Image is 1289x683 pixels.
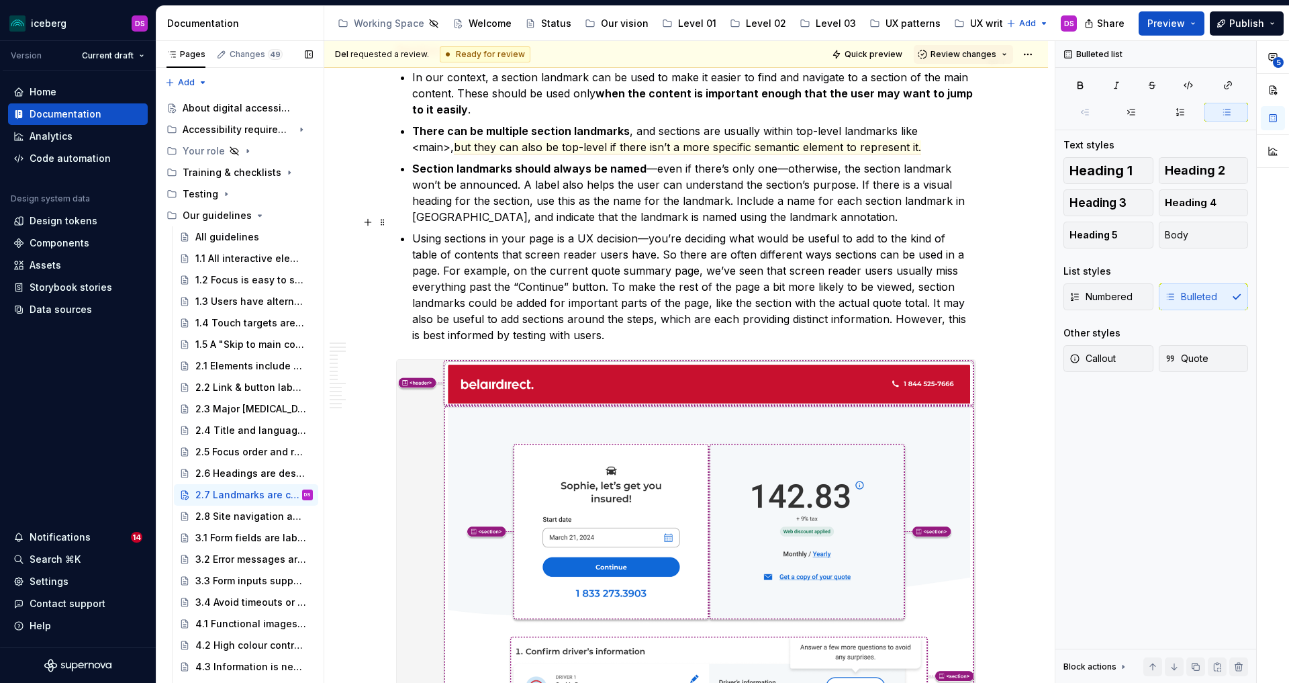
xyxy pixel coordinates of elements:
[11,193,90,204] div: Design system data
[195,338,306,351] div: 1.5 A "Skip to main content" link is available
[195,553,306,566] div: 3.2 Error messages are announced by a screen reader
[8,593,148,614] button: Contact support
[183,144,225,158] div: Your role
[724,13,792,34] a: Level 02
[195,381,306,394] div: 2.2 Link & button labels clearly communicate purpose
[1078,11,1133,36] button: Share
[174,613,318,635] a: 4.1 Functional images have descriptions, decorative images are skipped
[44,659,111,672] svg: Supernova Logo
[412,230,976,343] p: Using sections in your page is a UX decision—you’re deciding what would be useful to add to the k...
[195,488,299,502] div: 2.7 Landmarks are correctly specified
[166,49,205,60] div: Pages
[1159,222,1249,248] button: Body
[178,77,195,88] span: Add
[195,596,306,609] div: 3.4 Avoid timeouts or enable user to extend time limits
[440,46,530,62] div: Ready for review
[1069,352,1116,365] span: Callout
[8,103,148,125] a: Documentation
[30,152,111,165] div: Code automation
[161,183,318,205] div: Testing
[135,18,145,29] div: DS
[195,402,306,416] div: 2.3 Major [MEDICAL_DATA] on a page are indicated to screen reader users
[30,107,101,121] div: Documentation
[131,532,142,543] span: 14
[195,295,306,308] div: 1.3 Users have alternatives to complex gestures such as pinching, swiping and dragging
[195,424,306,437] div: 2.4 Title and language are declared for every page
[76,46,150,65] button: Current draft
[8,210,148,232] a: Design tokens
[1002,14,1053,33] button: Add
[195,510,306,523] div: 2.8 Site navigation and UI are consistent
[174,269,318,291] a: 1.2 Focus is easy to see and follow
[174,506,318,527] a: 2.8 Site navigation and UI are consistent
[30,130,73,143] div: Analytics
[161,205,318,226] div: Our guidelines
[161,162,318,183] div: Training & checklists
[845,49,902,60] span: Quick preview
[1165,228,1188,242] span: Body
[195,252,306,265] div: 1.1 All interactive elements are usable with a keyboard or mobile screen reader
[332,10,1000,37] div: Page tree
[520,13,577,34] a: Status
[11,50,42,61] div: Version
[174,248,318,269] a: 1.1 All interactive elements are usable with a keyboard or mobile screen reader
[174,592,318,613] a: 3.4 Avoid timeouts or enable user to extend time limits
[1159,345,1249,372] button: Quote
[1063,345,1153,372] button: Callout
[1147,17,1185,30] span: Preview
[268,49,283,60] span: 49
[195,467,306,480] div: 2.6 Headings are descriptive and structure the logic of the page
[161,97,318,119] a: About digital accessibility
[174,312,318,334] a: 1.4 Touch targets are at least 24 x 24 pixels
[412,123,976,155] p: , and sections are usually within top-level landmarks like <main>,
[412,124,630,138] strong: There can be multiple section landmarks
[1097,17,1125,30] span: Share
[447,13,517,34] a: Welcome
[304,488,311,502] div: DS
[412,69,976,118] p: In our context, a section landmark can be used to make it easier to find and navigate to a sectio...
[1069,228,1118,242] span: Heading 5
[1210,11,1284,36] button: Publish
[914,45,1013,64] button: Review changes
[864,13,946,34] a: UX patterns
[174,226,318,248] a: All guidelines
[195,273,306,287] div: 1.2 Focus is easy to see and follow
[335,49,429,60] span: requested a review.
[8,615,148,637] button: Help
[30,531,91,544] div: Notifications
[412,87,975,116] strong: when the content is important enough that the user may want to jump to it easily
[174,355,318,377] a: 2.1 Elements include accessibility info in their code
[30,259,61,272] div: Assets
[161,73,211,92] button: Add
[183,101,293,115] div: About digital accessibility
[332,13,444,34] a: Working Space
[8,277,148,298] a: Storybook stories
[8,299,148,320] a: Data sources
[174,334,318,355] a: 1.5 A "Skip to main content" link is available
[1139,11,1204,36] button: Preview
[1165,352,1208,365] span: Quote
[8,126,148,147] a: Analytics
[174,463,318,484] a: 2.6 Headings are descriptive and structure the logic of the page
[469,17,512,30] div: Welcome
[579,13,654,34] a: Our vision
[174,441,318,463] a: 2.5 Focus order and reading order are logical
[174,291,318,312] a: 1.3 Users have alternatives to complex gestures such as pinching, swiping and dragging
[1063,657,1129,676] div: Block actions
[412,162,647,175] strong: Section landmarks should always be named
[195,574,306,588] div: 3.3 Form inputs support placeholder hints, autofill, autocomplete and prefill
[1069,164,1133,177] span: Heading 1
[794,13,861,34] a: Level 03
[746,17,786,30] div: Level 02
[174,635,318,656] a: 4.2 High colour contrast is used for text, interactive elements, icons, diagrams
[454,140,921,154] span: but they can also be top-level if there isn’t a more specific semantic element to represent it.
[195,316,306,330] div: 1.4 Touch targets are at least 24 x 24 pixels
[1069,196,1127,210] span: Heading 3
[1159,157,1249,184] button: Heading 2
[1165,196,1216,210] span: Heading 4
[970,17,1018,30] div: UX writing
[8,571,148,592] a: Settings
[1064,18,1074,29] div: DS
[230,49,283,60] div: Changes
